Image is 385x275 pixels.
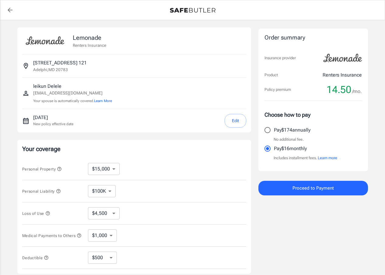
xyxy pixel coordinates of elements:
[33,67,68,73] p: Adelphi , MD 20783
[33,90,112,96] p: [EMAIL_ADDRESS][DOMAIN_NAME]
[22,90,30,97] svg: Insured person
[73,42,106,48] p: Renters Insurance
[22,117,30,125] svg: New policy start date
[22,233,82,238] span: Medical Payments to Others
[22,189,61,194] span: Personal Liability
[274,145,307,152] p: Pay $16 monthly
[327,84,351,96] span: 14.50
[33,98,112,104] p: Your spouse is automatically covered.
[318,155,337,161] button: Learn more
[264,55,296,61] p: Insurance provider
[33,59,87,67] p: [STREET_ADDRESS] 121
[22,145,246,153] p: Your coverage
[22,232,82,239] button: Medical Payments to Others
[292,184,334,192] span: Proceed to Payment
[22,256,49,260] span: Deductible
[274,155,337,161] p: Includes installment fees.
[274,126,310,134] p: Pay $174 annually
[22,62,30,70] svg: Insured address
[33,83,112,90] p: leikun Delele
[264,33,362,42] div: Order summary
[264,111,362,119] p: Choose how to pay
[22,32,68,49] img: Lemonade
[22,210,50,217] button: Loss of Use
[4,4,16,16] a: back to quotes
[22,211,50,216] span: Loss of Use
[320,50,366,67] img: Lemonade
[22,167,62,171] span: Personal Property
[274,136,304,143] p: No additional fee.
[73,33,106,42] p: Lemonade
[323,71,362,79] p: Renters Insurance
[94,98,112,104] button: Learn More
[22,254,49,261] button: Deductible
[352,87,362,96] span: /mo.
[170,8,215,13] img: Back to quotes
[225,114,246,128] button: Edit
[33,121,73,127] p: New policy effective date
[22,165,62,173] button: Personal Property
[22,187,61,195] button: Personal Liability
[33,114,73,121] p: [DATE]
[264,87,291,93] p: Policy premium
[258,181,368,195] button: Proceed to Payment
[264,72,278,78] p: Product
